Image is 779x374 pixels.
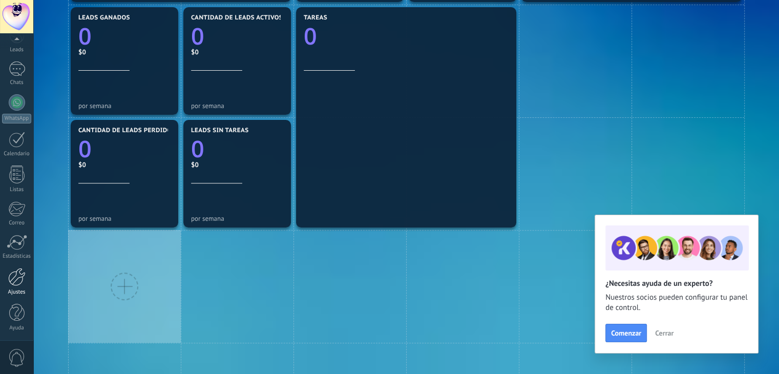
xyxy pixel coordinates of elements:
text: 0 [304,20,317,52]
div: Listas [2,186,32,193]
span: Nuestros socios pueden configurar tu panel de control. [605,293,748,313]
text: 0 [191,20,204,52]
button: Cerrar [650,325,678,341]
div: Ajustes [2,289,32,296]
div: $0 [191,48,283,56]
text: 0 [191,133,204,164]
span: Tareas [304,14,327,22]
h2: ¿Necesitas ayuda de un experto? [605,279,748,288]
div: por semana [191,102,283,110]
span: Cantidad de leads activos [191,14,283,22]
span: Cantidad de leads perdidos [78,127,176,134]
div: por semana [78,215,171,222]
div: Ayuda [2,325,32,331]
div: Correo [2,220,32,226]
div: Chats [2,79,32,86]
div: por semana [78,102,171,110]
a: 0 [78,20,171,52]
div: $0 [78,160,171,169]
div: $0 [191,160,283,169]
div: por semana [191,215,283,222]
div: WhatsApp [2,114,31,123]
span: Leads sin tareas [191,127,248,134]
span: Leads ganados [78,14,130,22]
div: Calendario [2,151,32,157]
a: 0 [191,133,283,164]
button: Comenzar [605,324,647,342]
text: 0 [78,20,92,52]
a: 0 [191,20,283,52]
div: $0 [78,48,171,56]
div: Estadísticas [2,253,32,260]
a: 0 [78,133,171,164]
div: Leads [2,47,32,53]
span: Comenzar [611,329,641,337]
span: Cerrar [655,329,673,337]
text: 0 [78,133,92,164]
a: 0 [304,20,509,52]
